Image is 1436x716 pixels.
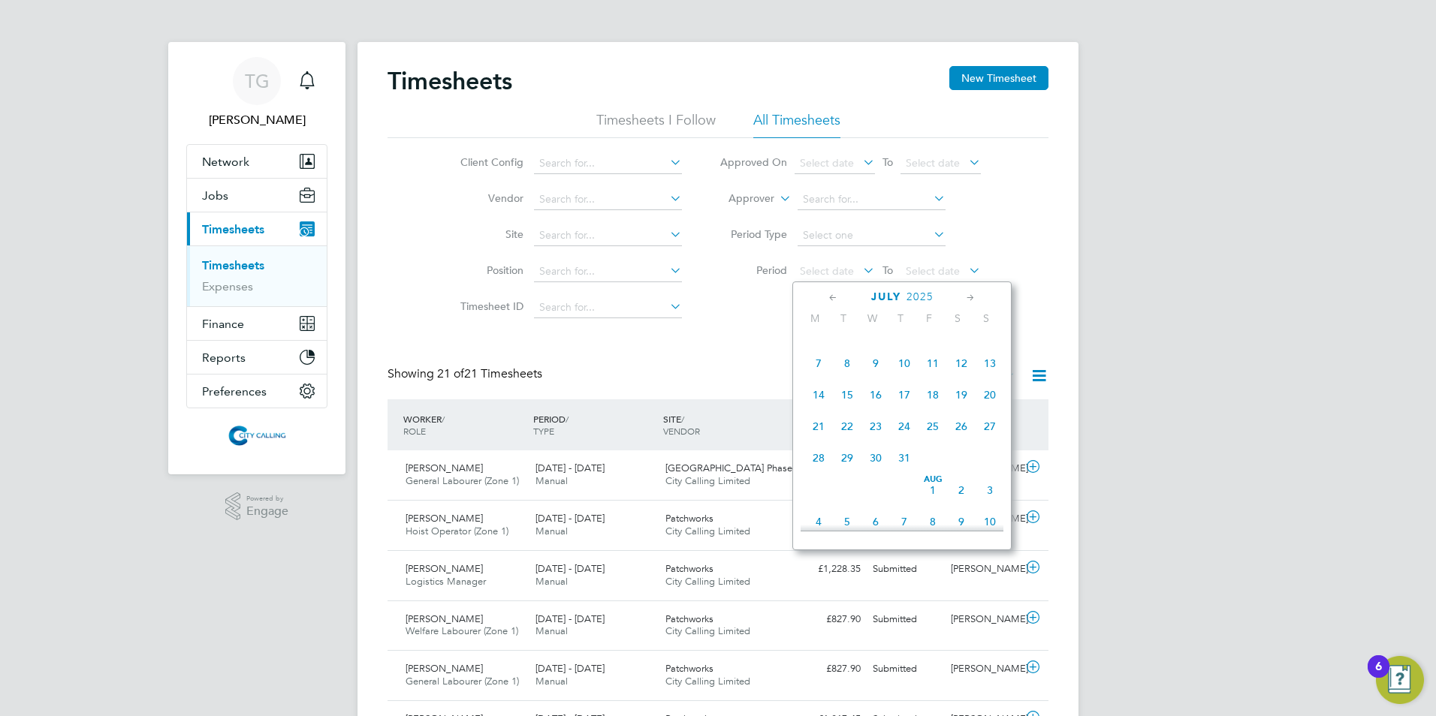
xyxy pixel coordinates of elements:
[442,413,445,425] span: /
[186,57,327,129] a: TG[PERSON_NAME]
[202,222,264,236] span: Timesheets
[534,153,682,174] input: Search for...
[976,381,1004,409] span: 20
[976,476,1004,504] span: 3
[833,444,861,472] span: 29
[801,311,829,325] span: M
[906,264,960,278] span: Select date
[202,155,249,169] span: Network
[187,375,327,408] button: Preferences
[665,462,801,474] span: [GEOGRAPHIC_DATA] Phase 6
[919,349,947,378] span: 11
[187,245,327,306] div: Timesheets
[943,311,972,325] span: S
[406,474,519,487] span: General Labourer (Zone 1)
[804,507,833,536] span: 4
[456,299,523,313] label: Timesheet ID
[804,381,833,409] span: 14
[861,381,890,409] span: 16
[707,191,774,206] label: Approver
[867,657,945,681] div: Submitted
[829,311,858,325] span: T
[947,476,976,504] span: 2
[437,366,542,381] span: 21 Timesheets
[245,71,270,91] span: TG
[406,562,483,575] span: [PERSON_NAME]
[947,507,976,536] span: 9
[535,474,568,487] span: Manual
[833,349,861,378] span: 8
[890,444,919,472] span: 31
[919,381,947,409] span: 18
[456,191,523,205] label: Vendor
[867,607,945,632] div: Submitted
[945,557,1023,582] div: [PERSON_NAME]
[596,111,716,138] li: Timesheets I Follow
[789,557,867,582] div: £1,228.35
[800,264,854,278] span: Select date
[202,384,267,399] span: Preferences
[753,111,840,138] li: All Timesheets
[789,456,867,481] div: £827.90
[947,381,976,409] span: 19
[915,311,943,325] span: F
[406,675,519,687] span: General Labourer (Zone 1)
[665,474,750,487] span: City Calling Limited
[798,189,946,210] input: Search for...
[929,369,1015,384] label: Submitted
[388,66,512,96] h2: Timesheets
[890,507,919,536] span: 7
[949,66,1048,90] button: New Timesheet
[1376,656,1424,704] button: Open Resource Center, 6 new notifications
[947,412,976,441] span: 26
[945,657,1023,681] div: [PERSON_NAME]
[202,188,228,203] span: Jobs
[976,349,1004,378] span: 13
[187,179,327,212] button: Jobs
[833,381,861,409] span: 15
[789,607,867,632] div: £827.90
[919,476,947,483] span: Aug
[535,525,568,537] span: Manual
[906,156,960,170] span: Select date
[665,675,750,687] span: City Calling Limited
[861,444,890,472] span: 30
[861,349,890,378] span: 9
[804,444,833,472] span: 28
[535,462,605,474] span: [DATE] - [DATE]
[403,425,426,437] span: ROLE
[789,657,867,681] div: £827.90
[919,412,947,441] span: 25
[665,662,713,675] span: Patchworks
[534,189,682,210] input: Search for...
[186,111,327,129] span: Toby Gibbs
[187,341,327,374] button: Reports
[202,279,253,293] a: Expenses
[168,42,345,474] nav: Main navigation
[665,612,713,625] span: Patchworks
[720,155,787,169] label: Approved On
[388,366,545,382] div: Showing
[789,507,867,531] div: £780.00
[663,425,700,437] span: VENDOR
[406,624,518,637] span: Welfare Labourer (Zone 1)
[535,675,568,687] span: Manual
[720,263,787,277] label: Period
[406,612,483,625] span: [PERSON_NAME]
[437,366,464,381] span: 21 of
[890,412,919,441] span: 24
[534,297,682,318] input: Search for...
[720,227,787,241] label: Period Type
[976,412,1004,441] span: 27
[867,557,945,582] div: Submitted
[833,507,861,536] span: 5
[665,624,750,637] span: City Calling Limited
[406,525,508,537] span: Hoist Operator (Zone 1)
[871,290,901,303] span: July
[187,212,327,245] button: Timesheets
[681,413,684,425] span: /
[907,290,934,303] span: 2025
[858,311,886,325] span: W
[800,156,854,170] span: Select date
[919,507,947,536] span: 8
